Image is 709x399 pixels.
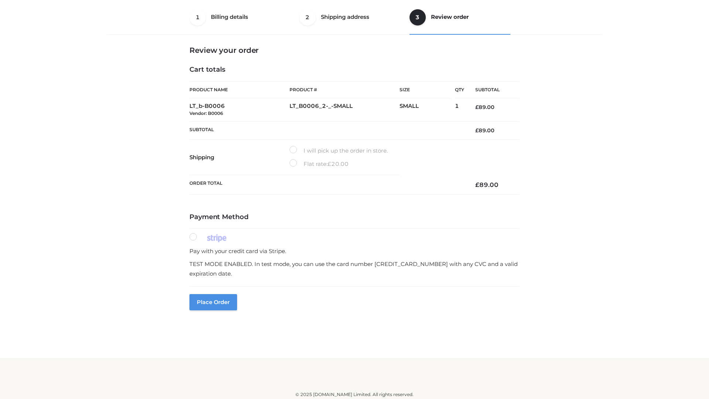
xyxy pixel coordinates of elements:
td: LT_b-B0006 [189,98,290,122]
label: I will pick up the order in store. [290,146,388,156]
bdi: 89.00 [475,127,494,134]
h4: Payment Method [189,213,520,221]
th: Product Name [189,81,290,98]
div: © 2025 [DOMAIN_NAME] Limited. All rights reserved. [110,391,599,398]
span: £ [475,104,479,110]
bdi: 89.00 [475,181,499,188]
small: Vendor: B0006 [189,110,223,116]
span: £ [328,160,331,167]
h3: Review your order [189,46,520,55]
span: £ [475,127,479,134]
th: Subtotal [464,82,520,98]
label: Flat rate: [290,159,349,169]
h4: Cart totals [189,66,520,74]
td: SMALL [400,98,455,122]
th: Order Total [189,175,464,195]
th: Product # [290,81,400,98]
bdi: 89.00 [475,104,494,110]
button: Place order [189,294,237,310]
td: LT_B0006_2-_-SMALL [290,98,400,122]
p: TEST MODE ENABLED. In test mode, you can use the card number [CREDIT_CARD_NUMBER] with any CVC an... [189,259,520,278]
p: Pay with your credit card via Stripe. [189,246,520,256]
span: £ [475,181,479,188]
bdi: 20.00 [328,160,349,167]
td: 1 [455,98,464,122]
th: Qty [455,81,464,98]
th: Shipping [189,140,290,175]
th: Size [400,82,451,98]
th: Subtotal [189,121,464,139]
